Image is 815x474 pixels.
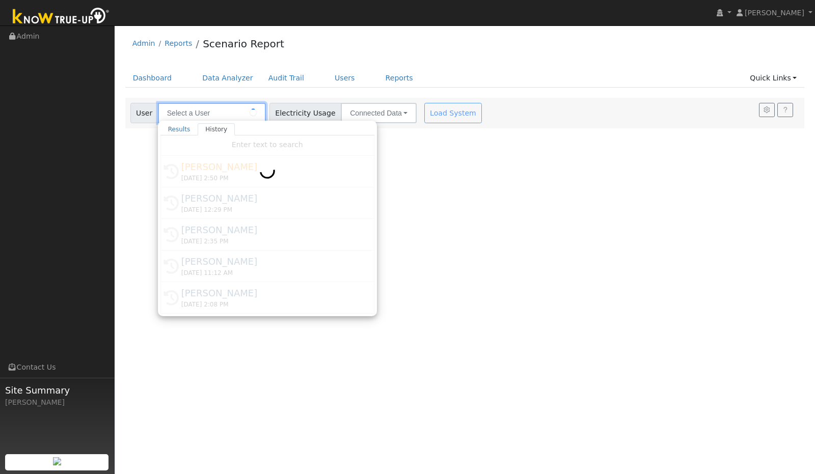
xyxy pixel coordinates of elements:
[125,69,180,88] a: Dashboard
[269,103,341,123] span: Electricity Usage
[759,103,775,117] button: Settings
[132,39,155,47] a: Admin
[327,69,363,88] a: Users
[53,457,61,465] img: retrieve
[5,383,109,397] span: Site Summary
[5,397,109,408] div: [PERSON_NAME]
[130,103,158,123] span: User
[158,103,266,123] input: Select a User
[745,9,804,17] span: [PERSON_NAME]
[341,103,417,123] button: Connected Data
[742,69,804,88] a: Quick Links
[378,69,421,88] a: Reports
[8,6,115,29] img: Know True-Up
[160,123,198,135] a: Results
[165,39,192,47] a: Reports
[198,123,235,135] a: History
[203,38,284,50] a: Scenario Report
[777,103,793,117] a: Help Link
[261,69,312,88] a: Audit Trail
[195,69,261,88] a: Data Analyzer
